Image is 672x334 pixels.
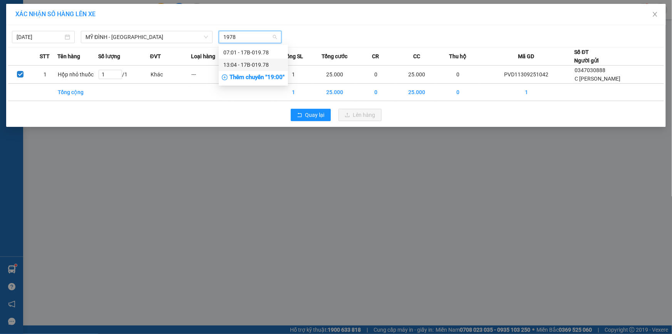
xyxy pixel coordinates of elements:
[449,52,466,61] span: Thu hộ
[355,84,397,101] td: 0
[219,71,288,84] div: Thêm chuyến " 19:00 "
[322,52,347,61] span: Tổng cước
[57,66,99,84] td: Hộp nhỏ thuốc
[644,4,666,25] button: Close
[339,109,382,121] button: uploadLên hàng
[396,84,437,101] td: 25.000
[297,112,302,118] span: rollback
[223,48,283,57] div: 07:01 - 17B-019.78
[355,66,397,84] td: 0
[273,66,314,84] td: 1
[284,52,303,61] span: Tổng SL
[314,66,355,84] td: 25.000
[222,74,228,80] span: plus-circle
[204,35,208,39] span: down
[478,66,574,84] td: PVD11309251042
[33,66,57,84] td: 1
[10,10,48,48] img: logo.jpg
[437,66,479,84] td: 0
[518,52,534,61] span: Mã GD
[575,67,606,73] span: 0347030888
[15,10,96,18] span: XÁC NHẬN SỐ HÀNG LÊN XE
[40,52,50,61] span: STT
[372,52,379,61] span: CR
[57,84,99,101] td: Tổng cộng
[10,56,134,69] b: GỬI : VP [PERSON_NAME]
[575,76,621,82] span: C [PERSON_NAME]
[396,66,437,84] td: 25.000
[191,52,215,61] span: Loại hàng
[478,84,574,101] td: 1
[150,66,191,84] td: Khác
[85,31,208,43] span: MỸ ĐÌNH - THÁI BÌNH
[72,19,322,29] li: 237 [PERSON_NAME] , [GEOGRAPHIC_DATA]
[223,61,283,69] div: 13:04 - 17B-019.78
[191,66,232,84] td: ---
[575,48,599,65] div: Số ĐT Người gửi
[291,109,331,121] button: rollbackQuay lại
[314,84,355,101] td: 25.000
[98,66,150,84] td: / 1
[17,33,63,41] input: 13/09/2025
[150,52,161,61] span: ĐVT
[413,52,420,61] span: CC
[652,11,658,17] span: close
[57,52,80,61] span: Tên hàng
[437,84,479,101] td: 0
[273,84,314,101] td: 1
[72,29,322,38] li: Hotline: 1900 3383, ĐT/Zalo : 0862837383
[305,111,325,119] span: Quay lại
[98,52,120,61] span: Số lượng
